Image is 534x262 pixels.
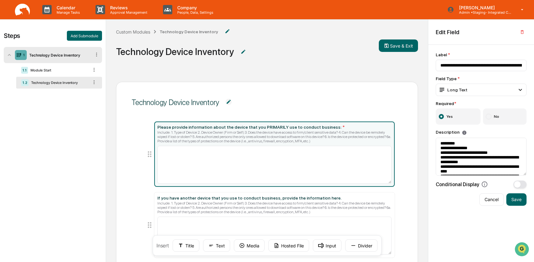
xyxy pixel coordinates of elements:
[454,10,512,15] p: Admin • Staging- Integrated Compliance Advisors
[28,68,89,72] div: Module Start
[268,239,309,252] button: Hosted File
[436,181,488,188] div: Conditional Display
[173,239,199,252] button: Title
[21,79,29,86] div: 1.2
[45,79,50,84] div: 🗄️
[436,108,481,125] label: Yes
[105,10,151,15] p: Approval Management
[4,88,42,99] a: 🔎Data Lookup
[27,53,91,57] div: Technology Device Inventory
[154,122,395,187] div: Please provide information about the device that you PRIMARILY use to conduct business: *Include:...
[21,67,28,74] div: 1.1
[240,49,246,55] img: Additional Document Icon
[436,29,459,35] h2: Edit Field
[67,31,102,41] button: Add Submodule
[152,235,381,256] div: Insert
[6,13,113,23] p: How can we help?
[436,101,527,106] div: Required
[479,193,504,206] button: Cancel
[15,4,30,16] img: logo
[483,108,527,125] label: No
[116,46,234,57] div: Technology Device Inventory
[29,80,89,85] div: Technology Device Inventory
[157,130,392,143] div: Include: 1. Type of Device 2. Device Owner (Firm or Self) 3. Does the device have access to firm/...
[132,98,219,107] div: Technology Device Inventory
[379,39,418,52] button: Save & Exit
[21,48,102,54] div: Start new chat
[454,5,512,10] p: [PERSON_NAME]
[514,241,531,258] iframe: Open customer support
[160,29,218,34] div: Technology Device Inventory
[313,239,341,252] button: Input
[154,192,395,258] div: If you have another device that you use to conduct business, provide the information here. Includ...
[345,239,378,252] button: Divider
[157,195,392,200] div: If you have another device that you use to conduct business, provide the information here.
[203,239,230,252] button: Text
[157,125,392,130] div: Please provide information about the device that you PRIMARILY use to conduct business:
[62,105,75,110] span: Pylon
[23,53,25,57] div: 1
[436,130,527,135] div: Description
[52,10,83,15] p: Manage Tasks
[106,49,113,57] button: Start new chat
[52,5,83,10] p: Calendar
[44,105,75,110] a: Powered byPylon
[172,10,216,15] p: People, Data, Settings
[12,90,39,96] span: Data Lookup
[4,32,20,39] div: Steps
[172,5,216,10] p: Company
[43,76,80,87] a: 🗄️Attestations
[436,52,527,57] div: Label
[51,78,77,85] span: Attestations
[4,76,43,87] a: 🖐️Preclearance
[234,239,265,252] button: Media
[6,48,17,59] img: 1746055101610-c473b297-6a78-478c-a979-82029cc54cd1
[225,99,232,105] img: Additional Document Icon
[6,79,11,84] div: 🖐️
[436,76,527,81] div: Field Type
[439,86,467,93] div: Long Text
[6,91,11,96] div: 🔎
[21,54,79,59] div: We're available if you need us!
[116,29,150,34] div: Custom Modules
[157,201,392,214] div: Include: 1. Type of Device 2. Device Owner (Firm or Self) 3. Does the device have access to firm/...
[224,28,230,34] img: Additional Document Icon
[105,5,151,10] p: Reviews
[506,193,527,206] button: Save
[12,78,40,85] span: Preclearance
